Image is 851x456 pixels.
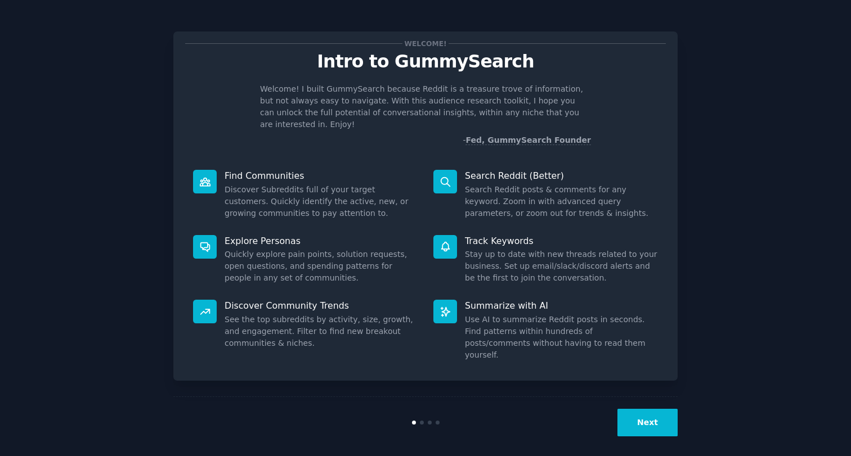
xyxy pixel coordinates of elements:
p: Search Reddit (Better) [465,170,658,182]
p: Find Communities [225,170,418,182]
dd: Quickly explore pain points, solution requests, open questions, and spending patterns for people ... [225,249,418,284]
p: Discover Community Trends [225,300,418,311]
div: - [463,134,591,146]
dd: Stay up to date with new threads related to your business. Set up email/slack/discord alerts and ... [465,249,658,284]
dd: Search Reddit posts & comments for any keyword. Zoom in with advanced query parameters, or zoom o... [465,184,658,219]
p: Welcome! I built GummySearch because Reddit is a treasure trove of information, but not always ea... [260,83,591,130]
p: Explore Personas [225,235,418,247]
p: Track Keywords [465,235,658,247]
dd: Discover Subreddits full of your target customers. Quickly identify the active, new, or growing c... [225,184,418,219]
button: Next [617,409,678,436]
p: Intro to GummySearch [185,52,666,71]
dd: Use AI to summarize Reddit posts in seconds. Find patterns within hundreds of posts/comments with... [465,314,658,361]
span: Welcome! [402,38,449,49]
a: Fed, GummySearch Founder [465,136,591,145]
dd: See the top subreddits by activity, size, growth, and engagement. Filter to find new breakout com... [225,314,418,349]
p: Summarize with AI [465,300,658,311]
